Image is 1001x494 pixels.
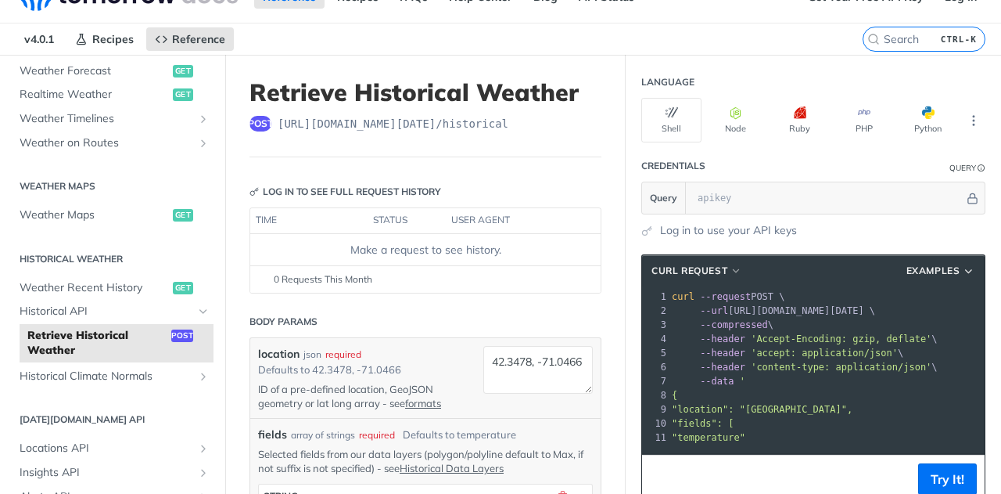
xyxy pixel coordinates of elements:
[751,362,931,373] span: 'content-type: application/json'
[672,390,677,401] span: {
[400,462,504,474] a: Historical Data Layers
[642,416,669,431] div: 10
[278,116,508,132] span: https://api.tomorrow.io/v4/historical
[483,346,593,394] textarea: 42.3478, -71.0466
[672,348,903,359] span: \
[20,280,169,296] span: Weather Recent History
[173,209,193,222] span: get
[12,276,213,300] a: Weather Recent Historyget
[641,159,705,173] div: Credentials
[642,402,669,416] div: 9
[291,428,355,442] div: array of strings
[359,428,395,442] div: required
[646,263,748,279] button: cURL Request
[642,318,669,332] div: 3
[12,83,213,106] a: Realtime Weatherget
[962,109,985,132] button: More Languages
[949,162,976,174] div: Query
[642,388,669,402] div: 8
[700,348,745,359] span: --header
[700,334,745,344] span: --header
[197,137,210,150] button: Show subpages for Weather on Routes
[898,98,958,142] button: Python
[66,27,142,51] a: Recipes
[642,332,669,346] div: 4
[964,190,981,206] button: Hide
[446,208,569,233] th: user agent
[12,107,213,131] a: Weather TimelinesShow subpages for Weather Timelines
[249,78,601,106] h1: Retrieve Historical Weather
[672,291,694,302] span: curl
[368,208,446,233] th: status
[700,305,728,316] span: --url
[642,431,669,445] div: 11
[642,290,669,304] div: 1
[258,362,401,378] div: Defaults to 42.3478, -71.0466
[650,467,672,491] button: Copy to clipboard
[705,98,766,142] button: Node
[12,252,213,266] h2: Historical Weather
[12,461,213,485] a: Insights APIShow subpages for Insights API
[20,63,169,79] span: Weather Forecast
[700,291,751,302] span: --request
[92,32,134,46] span: Recipes
[700,376,734,387] span: --data
[642,360,669,374] div: 6
[642,304,669,318] div: 2
[172,32,225,46] span: Reference
[197,467,210,479] button: Show subpages for Insights API
[740,376,745,387] span: '
[12,413,213,427] h2: [DATE][DOMAIN_NAME] API
[834,98,894,142] button: PHP
[949,162,985,174] div: QueryInformation
[650,191,677,205] span: Query
[12,300,213,323] a: Historical APIHide subpages for Historical API
[672,362,938,373] span: \
[751,348,898,359] span: 'accept: application/json'
[197,113,210,125] button: Show subpages for Weather Timelines
[867,33,880,45] svg: Search
[20,304,193,319] span: Historical API
[20,369,193,384] span: Historical Climate Normals
[978,164,985,172] i: Information
[258,427,287,443] span: fields
[16,27,63,51] span: v4.0.1
[403,427,516,443] div: Defaults to temperature
[672,305,875,316] span: [URL][DOMAIN_NAME][DATE] \
[901,263,981,279] button: Examples
[405,397,441,409] a: formats
[249,187,259,197] svg: Key
[173,65,193,78] span: get
[258,382,460,410] p: ID of a pre-defined location, GeoJSON geometry or lat long array - see
[751,334,931,344] span: 'Accept-Encoding: gzip, deflate'
[20,465,193,481] span: Insights API
[660,222,797,239] a: Log in to use your API keys
[12,204,213,227] a: Weather Mapsget
[672,418,734,429] span: "fields": [
[700,319,768,330] span: --compressed
[12,132,213,155] a: Weather on RoutesShow subpages for Weather on Routes
[20,441,193,456] span: Locations API
[325,348,361,362] div: required
[250,208,368,233] th: time
[20,207,169,223] span: Weather Maps
[12,179,213,193] h2: Weather Maps
[937,31,981,47] kbd: CTRL-K
[197,305,210,318] button: Hide subpages for Historical API
[672,334,938,344] span: \
[257,242,594,258] div: Make a request to see history.
[173,282,193,294] span: get
[690,182,964,214] input: apikey
[249,315,318,329] div: Body Params
[770,98,830,142] button: Ruby
[249,116,271,132] span: post
[258,346,300,362] label: location
[27,328,167,359] span: Retrieve Historical Weather
[173,88,193,101] span: get
[303,348,321,362] div: json
[641,75,694,89] div: Language
[642,346,669,360] div: 5
[967,114,981,128] svg: More ellipsis
[20,135,193,151] span: Weather on Routes
[12,437,213,460] a: Locations APIShow subpages for Locations API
